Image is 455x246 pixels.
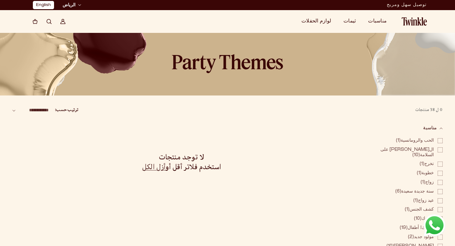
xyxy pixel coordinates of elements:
[420,162,434,167] span: (1)
[414,216,434,222] span: (10)
[142,163,166,173] a: أزل الكل
[380,148,434,157] span: ال[PERSON_NAME] على السلامة
[368,19,387,24] a: مناسبات
[340,15,364,28] summary: ثيمات
[396,138,434,144] span: (1)
[408,226,434,230] span: مبروك! أطفال
[400,225,434,231] span: (19)
[395,189,434,194] span: (6)
[408,235,434,240] span: (2)
[63,2,76,9] span: الرياض
[401,189,434,194] span: سنة جديدة سعيدة
[405,207,434,212] span: (1)
[409,207,434,212] span: كشف الجنس
[422,171,434,175] span: خطوبة
[61,2,83,9] button: الرياض
[387,0,427,10] div: إعلان
[361,120,443,136] summary: مناسبة (0 تم اختياره)
[401,138,434,143] span: الحب والرومانسية
[301,19,331,24] a: لوازم الحفلات
[425,180,434,184] span: زواج
[422,217,434,221] span: مبروك
[298,15,340,28] summary: لوازم الحفلات
[424,162,434,166] span: تخرج
[423,125,437,132] span: مناسبة
[55,107,79,114] label: ترتيب حسب:
[421,180,434,185] span: (1)
[417,171,434,176] span: (1)
[36,2,51,9] a: English
[42,15,56,28] summary: يبحث
[402,17,427,26] img: Twinkle
[364,15,395,28] summary: مناسبات
[343,19,356,24] a: ثيمات
[418,199,434,203] span: عيد زواج
[416,108,443,113] span: 0 ل 38 منتجات
[414,235,434,239] span: مولود جديد
[17,153,346,173] h2: لا توجد منتجات استخدم فلاتر أقل أو
[413,198,434,204] span: (1)
[387,0,427,10] p: توصيل سهل ومريح
[367,147,434,158] span: (10)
